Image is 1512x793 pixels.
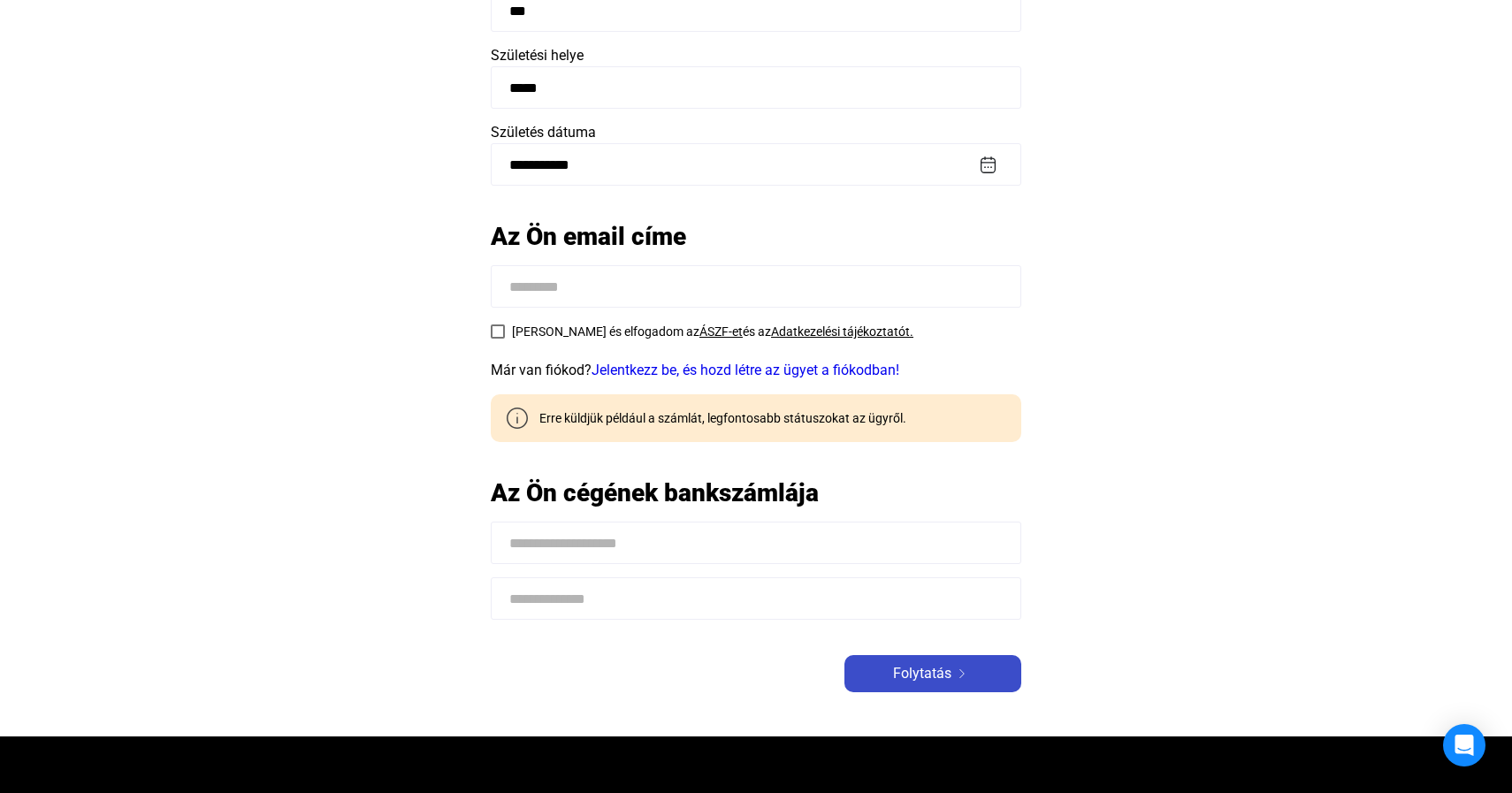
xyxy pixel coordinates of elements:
span: [PERSON_NAME] és elfogadom az [512,324,699,339]
a: Adatkezelési tájékoztatót. [771,324,913,339]
img: calendar [979,156,997,174]
h2: Az Ön cégének bankszámlája [491,477,1021,508]
button: calendar [977,154,999,176]
div: Open Intercom Messenger [1443,724,1485,766]
button: Folytatásarrow-right-white [844,655,1021,692]
a: Jelentkezz be, és hozd létre az ügyet a fiókodban! [592,362,899,378]
a: ÁSZF-et [699,324,743,339]
div: Erre küldjük például a számlát, legfontosabb státuszokat az ügyről. [526,409,906,427]
img: info-grey-outline [507,408,528,429]
span: Folytatás [893,663,951,684]
span: Születési helye [491,47,584,64]
div: Már van fiókod? [491,360,1021,381]
img: arrow-right-white [951,669,973,678]
span: és az [743,324,771,339]
span: Születés dátuma [491,124,596,141]
h2: Az Ön email címe [491,221,1021,252]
